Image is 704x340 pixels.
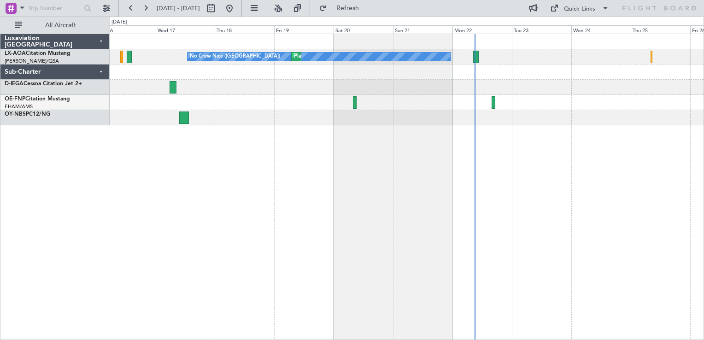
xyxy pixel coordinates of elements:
[5,51,70,56] a: LX-AOACitation Mustang
[315,1,370,16] button: Refresh
[24,22,97,29] span: All Aircraft
[111,18,127,26] div: [DATE]
[157,4,200,12] span: [DATE] - [DATE]
[294,50,397,64] div: Planned Maint Nice ([GEOGRAPHIC_DATA])
[5,81,82,87] a: D-IEGACessna Citation Jet 2+
[5,111,26,117] span: OY-NBS
[564,5,595,14] div: Quick Links
[28,1,81,15] input: Trip Number
[393,25,452,34] div: Sun 21
[329,5,367,12] span: Refresh
[215,25,274,34] div: Thu 18
[5,96,25,102] span: OE-FNP
[452,25,512,34] div: Mon 22
[10,18,100,33] button: All Aircraft
[334,25,393,34] div: Sat 20
[631,25,690,34] div: Thu 25
[5,96,70,102] a: OE-FNPCitation Mustang
[96,25,156,34] div: Tue 16
[274,25,334,34] div: Fri 19
[571,25,631,34] div: Wed 24
[190,50,280,64] div: No Crew Nice ([GEOGRAPHIC_DATA])
[546,1,614,16] button: Quick Links
[512,25,571,34] div: Tue 23
[5,58,59,64] a: [PERSON_NAME]/QSA
[5,103,33,110] a: EHAM/AMS
[5,81,23,87] span: D-IEGA
[5,51,26,56] span: LX-AOA
[5,111,50,117] a: OY-NBSPC12/NG
[156,25,215,34] div: Wed 17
